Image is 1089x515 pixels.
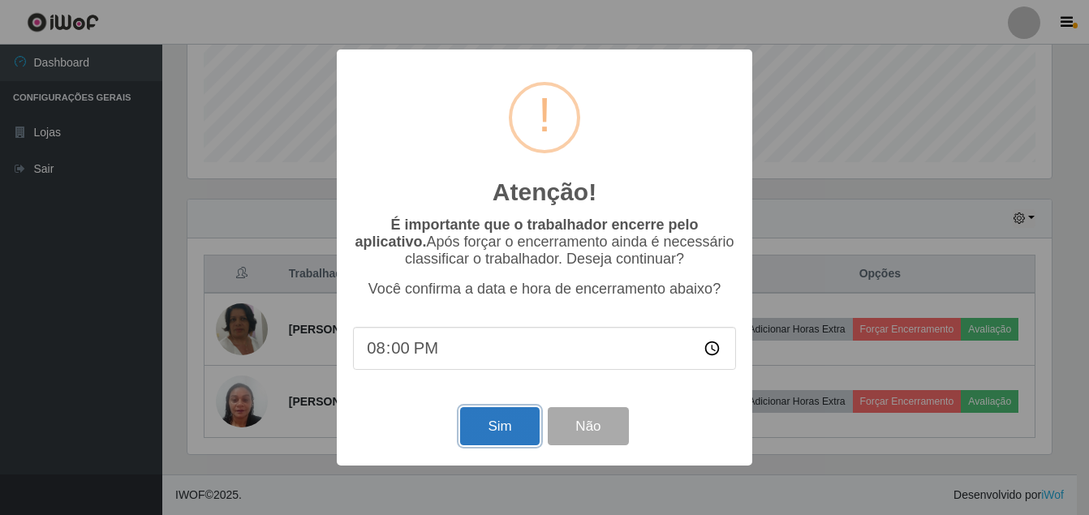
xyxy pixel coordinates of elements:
p: Você confirma a data e hora de encerramento abaixo? [353,281,736,298]
button: Não [548,407,628,445]
p: Após forçar o encerramento ainda é necessário classificar o trabalhador. Deseja continuar? [353,217,736,268]
h2: Atenção! [493,178,596,207]
button: Sim [460,407,539,445]
b: É importante que o trabalhador encerre pelo aplicativo. [355,217,698,250]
